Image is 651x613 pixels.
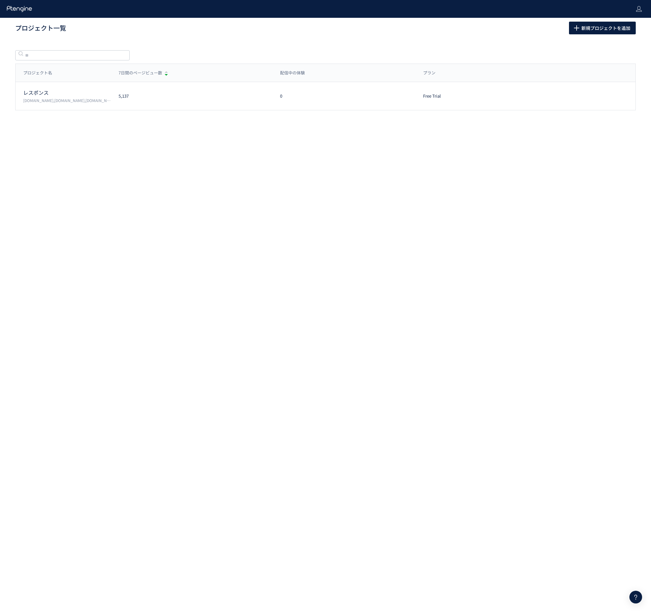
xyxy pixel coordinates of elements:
[23,89,111,96] p: レスポンス
[119,70,162,76] span: 7日間のページビュー数
[280,70,305,76] span: 配信中の体験
[415,93,540,99] div: Free Trial
[569,22,636,34] button: 新規プロジェクトを追加
[111,93,272,99] div: 5,137
[272,93,415,99] div: 0
[23,70,52,76] span: プロジェクト名
[23,98,111,103] p: theresponse.jp,payment.dpub.jp,directbook.jp
[423,70,435,76] span: プラン
[15,24,555,33] h1: プロジェクト一覧
[581,22,630,34] span: 新規プロジェクトを追加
